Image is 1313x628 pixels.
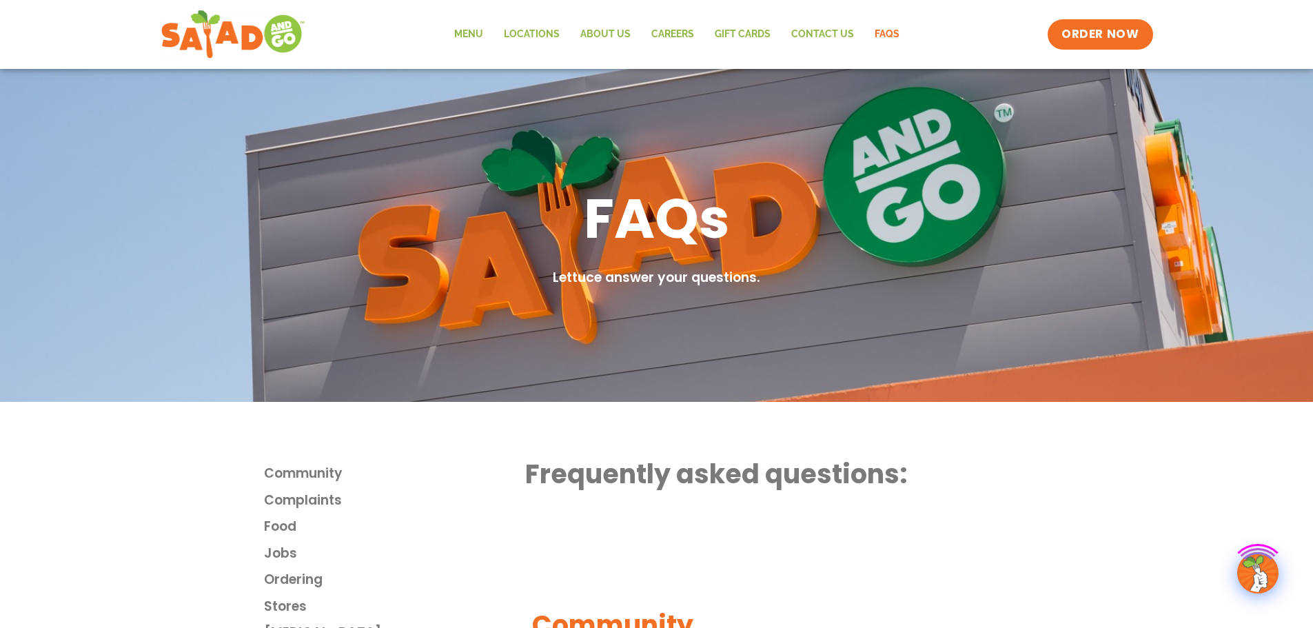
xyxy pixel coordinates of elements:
[444,19,493,50] a: Menu
[264,597,526,617] a: Stores
[264,570,323,590] span: Ordering
[641,19,704,50] a: Careers
[264,491,526,511] a: Complaints
[264,517,526,537] a: Food
[864,19,910,50] a: FAQs
[553,268,760,288] h2: Lettuce answer your questions.
[264,544,297,564] span: Jobs
[493,19,570,50] a: Locations
[264,570,526,590] a: Ordering
[570,19,641,50] a: About Us
[264,464,526,484] a: Community
[264,517,296,537] span: Food
[584,183,730,254] h1: FAQs
[161,7,306,62] img: new-SAG-logo-768×292
[781,19,864,50] a: Contact Us
[525,457,1049,491] h2: Frequently asked questions:
[1061,26,1139,43] span: ORDER NOW
[264,491,342,511] span: Complaints
[264,544,526,564] a: Jobs
[264,597,307,617] span: Stores
[1048,19,1152,50] a: ORDER NOW
[444,19,910,50] nav: Menu
[264,464,343,484] span: Community
[704,19,781,50] a: GIFT CARDS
